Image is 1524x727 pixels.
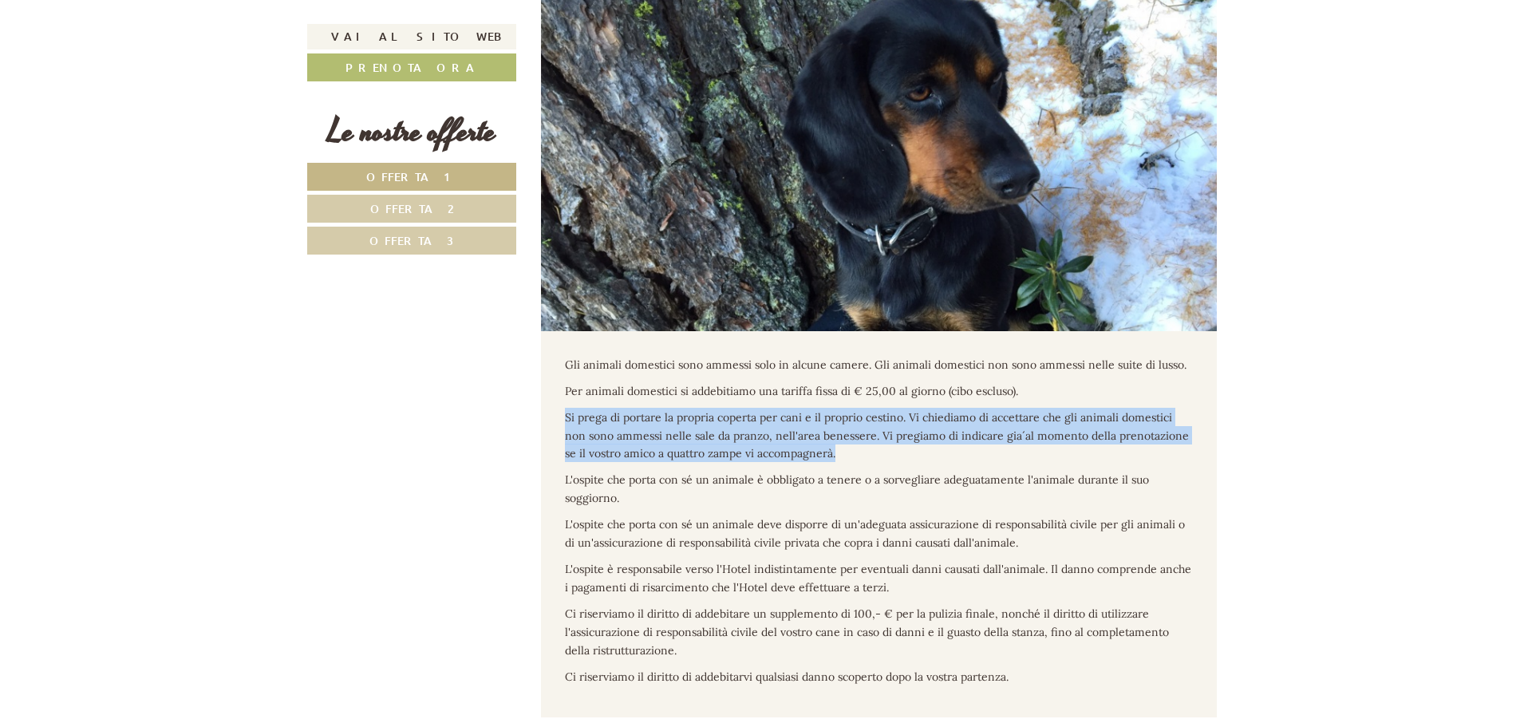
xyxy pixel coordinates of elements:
span: Offerta 1 [366,169,458,184]
div: Le nostre offerte [307,109,516,155]
span: L'ospite che porta con sé un animale è obbligato a tenere o a sorvegliare adeguatamente l'animale... [565,472,1149,505]
a: Vai al sito web [307,24,516,49]
span: Per animali domestici si addebitiamo una tariffa fissa di € 25,00 al giorno (cibo escluso). [565,384,1018,398]
span: L'ospite che porta con sé un animale deve disporre di un'adeguata assicurazione di responsabilità... [565,517,1185,550]
span: Ci riserviamo il diritto di addebitare un supplemento di 100,- € per la pulizia finale, nonché il... [565,606,1169,658]
span: Ci riserviamo il diritto di addebitarvi qualsiasi danno scoperto dopo la vostra partenza. [565,670,1009,684]
span: Offerta 2 [370,201,454,216]
span: Offerta 3 [369,233,454,248]
span: Gli animali domestici sono ammessi solo in alcune camere. Gli animali domestici non sono ammessi ... [565,358,1186,372]
a: Prenota ora [307,53,516,81]
span: L'ospite è responsabile verso l'Hotel indistintamente per eventuali danni causati dall'animale. I... [565,562,1191,595]
span: Si prega di portare la propria coperta per cani e il proprio cestino. Vi chiediamo di accettare c... [565,410,1189,461]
